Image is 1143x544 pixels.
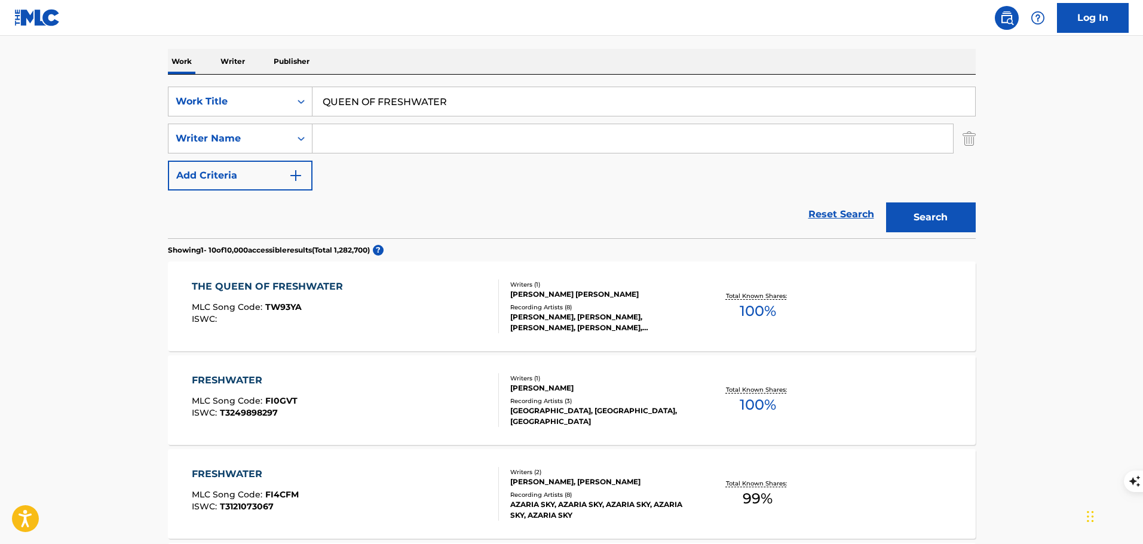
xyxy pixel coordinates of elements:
div: Drag [1087,499,1094,534]
p: Total Known Shares: [726,479,790,488]
div: [PERSON_NAME], [PERSON_NAME], [PERSON_NAME], [PERSON_NAME], [PERSON_NAME] [510,312,691,333]
div: Writers ( 1 ) [510,374,691,383]
img: MLC Logo [14,9,60,26]
img: search [1000,11,1014,25]
div: Recording Artists ( 3 ) [510,397,691,405]
div: Work Title [176,94,283,109]
div: Recording Artists ( 8 ) [510,490,691,499]
div: [PERSON_NAME] [PERSON_NAME] [510,289,691,300]
p: Total Known Shares: [726,291,790,300]
div: THE QUEEN OF FRESHWATER [192,279,349,294]
div: AZARIA SKY, AZARIA SKY, AZARIA SKY, AZARIA SKY, AZARIA SKY [510,499,691,521]
span: 99 % [743,488,773,509]
span: ISWC : [192,314,220,324]
div: [PERSON_NAME], [PERSON_NAME] [510,477,691,487]
a: Public Search [995,6,1019,30]
a: Log In [1057,3,1129,33]
div: Writer Name [176,131,283,146]
div: Recording Artists ( 8 ) [510,303,691,312]
span: T3249898297 [220,407,278,418]
div: [PERSON_NAME] [510,383,691,394]
iframe: Chat Widget [1083,487,1143,544]
span: MLC Song Code : [192,395,265,406]
span: TW93YA [265,302,302,312]
span: 100 % [740,300,776,322]
span: FI0GVT [265,395,298,406]
span: ISWC : [192,407,220,418]
img: Delete Criterion [963,124,976,153]
span: T3121073067 [220,501,274,512]
p: Writer [217,49,249,74]
p: Showing 1 - 10 of 10,000 accessible results (Total 1,282,700 ) [168,245,370,256]
img: 9d2ae6d4665cec9f34b9.svg [289,168,303,183]
a: THE QUEEN OF FRESHWATERMLC Song Code:TW93YAISWC:Writers (1)[PERSON_NAME] [PERSON_NAME]Recording A... [168,262,976,351]
div: Writers ( 1 ) [510,280,691,289]
div: Writers ( 2 ) [510,468,691,477]
div: FRESHWATER [192,373,298,388]
img: help [1031,11,1045,25]
span: MLC Song Code : [192,302,265,312]
p: Work [168,49,195,74]
div: Help [1026,6,1050,30]
span: ISWC : [192,501,220,512]
span: ? [373,245,384,256]
p: Publisher [270,49,313,74]
a: Reset Search [802,201,880,228]
a: FRESHWATERMLC Song Code:FI0GVTISWC:T3249898297Writers (1)[PERSON_NAME]Recording Artists (3)[GEOGR... [168,355,976,445]
p: Total Known Shares: [726,385,790,394]
span: FI4CFM [265,489,299,500]
button: Add Criteria [168,161,312,190]
span: 100 % [740,394,776,416]
a: FRESHWATERMLC Song Code:FI4CFMISWC:T3121073067Writers (2)[PERSON_NAME], [PERSON_NAME]Recording Ar... [168,449,976,539]
div: FRESHWATER [192,467,299,481]
span: MLC Song Code : [192,489,265,500]
button: Search [886,202,976,232]
div: [GEOGRAPHIC_DATA], [GEOGRAPHIC_DATA], [GEOGRAPHIC_DATA] [510,405,691,427]
form: Search Form [168,87,976,238]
